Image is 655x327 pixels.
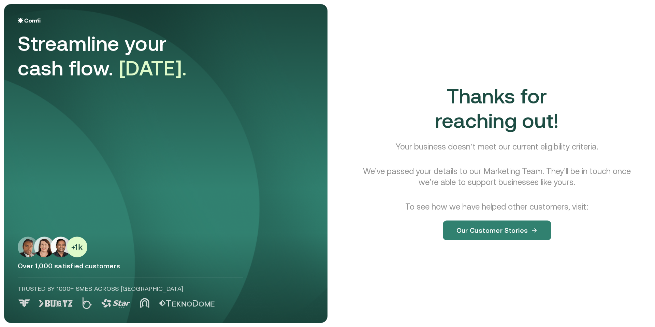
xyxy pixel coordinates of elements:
[101,299,130,308] img: Logo 3
[405,201,588,212] p: To see how we have helped other customers, visit:
[18,18,41,23] img: Logo
[362,166,632,188] p: We’ve passed your details to our Marketing Team. They’ll be in touch once we’re able to support b...
[18,261,314,270] p: Over 1,000 satisfied customers
[18,284,243,293] p: Trusted by 1000+ SMEs across [GEOGRAPHIC_DATA]
[18,299,31,307] img: Logo 0
[18,31,209,81] div: Streamline your cash flow.
[140,298,149,308] img: Logo 4
[443,221,551,240] button: Our Customer Stories
[159,300,215,307] img: Logo 5
[82,297,92,309] img: Logo 2
[443,212,551,240] a: Our Customer Stories
[119,56,187,80] span: [DATE].
[435,84,559,132] span: Thanks for reaching out!
[395,141,598,152] p: Your business doesn’t meet our current eligibility criteria.
[39,300,73,307] img: Logo 1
